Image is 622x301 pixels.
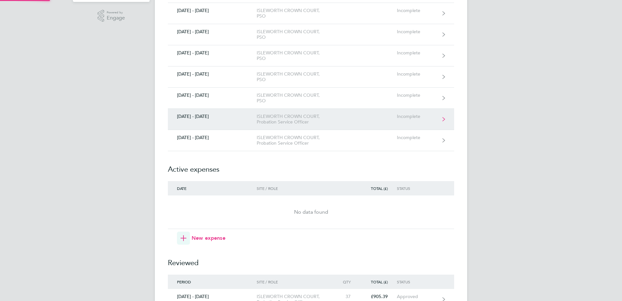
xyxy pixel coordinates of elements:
span: Period [177,279,191,284]
div: Incomplete [397,114,437,119]
a: [DATE] - [DATE]ISLEWORTH CROWN COURT, Probation Service OfficerIncomplete [168,109,454,130]
div: [DATE] - [DATE] [168,50,257,56]
div: ISLEWORTH CROWN COURT, Probation Service Officer [257,135,331,146]
h2: Active expenses [168,151,454,181]
div: [DATE] - [DATE] [168,93,257,98]
div: [DATE] - [DATE] [168,71,257,77]
a: [DATE] - [DATE]ISLEWORTH CROWN COURT, Probation Service OfficerIncomplete [168,130,454,151]
div: No data found [168,208,454,216]
a: [DATE] - [DATE]ISLEWORTH CROWN COURT, PSOIncomplete [168,45,454,66]
div: £905.39 [360,294,397,299]
span: Engage [107,15,125,21]
div: [DATE] - [DATE] [168,8,257,13]
div: Site / Role [257,186,331,191]
a: [DATE] - [DATE]ISLEWORTH CROWN COURT, PSOIncomplete [168,66,454,88]
span: Powered by [107,10,125,15]
div: ISLEWORTH CROWN COURT, PSO [257,8,331,19]
div: Site / Role [257,279,331,284]
div: Incomplete [397,8,437,13]
div: ISLEWORTH CROWN COURT, PSO [257,71,331,82]
a: [DATE] - [DATE]ISLEWORTH CROWN COURT, PSOIncomplete [168,24,454,45]
div: ISLEWORTH CROWN COURT, PSO [257,29,331,40]
div: ISLEWORTH CROWN COURT, PSO [257,50,331,61]
div: Qty [331,279,360,284]
div: Incomplete [397,29,437,35]
div: Approved [397,294,437,299]
a: Powered byEngage [98,10,125,22]
div: Total (£) [360,186,397,191]
div: Status [397,279,437,284]
button: New expense [177,232,225,245]
div: Incomplete [397,50,437,56]
div: [DATE] - [DATE] [168,294,257,299]
div: [DATE] - [DATE] [168,29,257,35]
span: New expense [192,234,225,242]
div: [DATE] - [DATE] [168,114,257,119]
a: [DATE] - [DATE]ISLEWORTH CROWN COURT, PSOIncomplete [168,88,454,109]
div: ISLEWORTH CROWN COURT, Probation Service Officer [257,114,331,125]
div: Incomplete [397,71,437,77]
div: ISLEWORTH CROWN COURT, PSO [257,93,331,104]
div: Status [397,186,437,191]
div: Incomplete [397,93,437,98]
div: Incomplete [397,135,437,140]
div: 37 [331,294,360,299]
div: [DATE] - [DATE] [168,135,257,140]
div: Total (£) [360,279,397,284]
h2: Reviewed [168,245,454,275]
div: Date [168,186,257,191]
a: [DATE] - [DATE]ISLEWORTH CROWN COURT, PSOIncomplete [168,3,454,24]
